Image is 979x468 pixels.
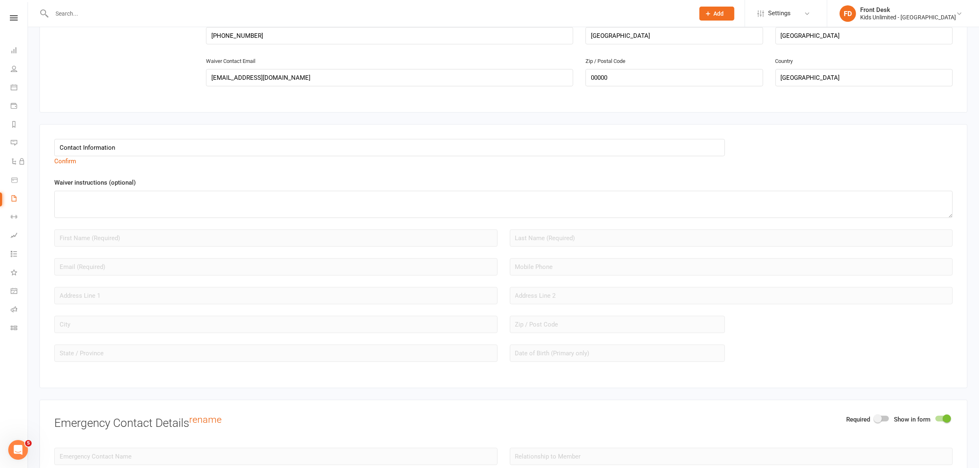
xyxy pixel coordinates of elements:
a: Assessments [11,227,28,246]
a: Payments [11,97,28,116]
input: Search... [49,8,689,19]
input: Date of Birth (Primary only) [510,345,725,362]
a: Calendar [11,79,28,97]
label: Country [775,57,793,66]
label: Waiver instructions (optional) [54,178,136,188]
input: Email (Required) [54,258,498,276]
a: Class kiosk mode [11,320,28,338]
h3: Emergency Contact Details [54,415,953,430]
div: Kids Unlimited - [GEOGRAPHIC_DATA] [860,14,956,21]
label: Required [846,415,870,424]
a: People [11,60,28,79]
button: Add [699,7,734,21]
input: Last Name (Required) [510,229,953,247]
span: Settings [768,4,791,23]
a: General attendance kiosk mode [11,283,28,301]
input: Address Line 1 [54,287,498,304]
span: Add [714,10,724,17]
label: Show in form [894,415,930,424]
input: Emergency Contact Name [54,448,498,465]
label: Zip / Postal Code [586,57,625,66]
span: 5 [25,440,32,447]
input: State / Province [54,345,498,362]
div: Front Desk [860,6,956,14]
input: First Name (Required) [54,229,498,247]
div: FD [840,5,856,22]
input: Address Line 2 [510,287,953,304]
label: Waiver Contact Email [206,57,255,66]
a: Roll call kiosk mode [11,301,28,320]
input: Relationship to Member [510,448,953,465]
a: Confirm [54,158,76,165]
input: City [54,316,498,333]
a: Reports [11,116,28,134]
a: What's New [11,264,28,283]
iframe: Intercom live chat [8,440,28,460]
a: rename [189,414,222,425]
a: Product Sales [11,171,28,190]
a: Dashboard [11,42,28,60]
input: Mobile Phone [510,258,953,276]
input: Zip / Post Code [510,316,725,333]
